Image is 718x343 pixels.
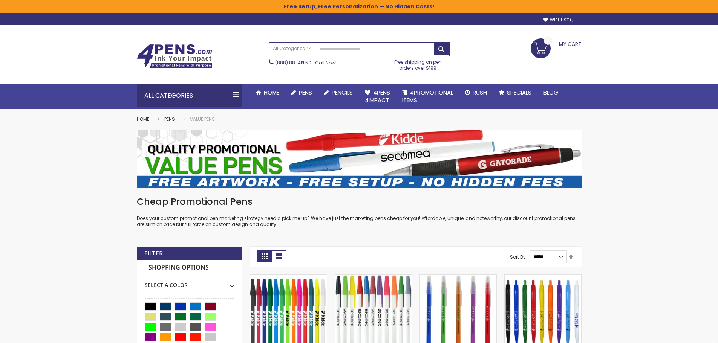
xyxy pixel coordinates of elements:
a: 4PROMOTIONALITEMS [396,84,459,109]
img: 4Pens Custom Pens and Promotional Products [137,44,212,68]
a: Belfast B Value Stick Pen [250,274,327,281]
h1: Cheap Promotional Pens [137,196,582,208]
strong: Filter [144,249,163,258]
span: Blog [543,88,558,96]
a: Home [250,84,285,101]
a: Blog [537,84,564,101]
strong: Grid [257,250,272,262]
img: Value Pens [137,130,582,188]
a: Rush [459,84,493,101]
span: Specials [507,88,531,96]
a: Home [137,116,149,122]
strong: Shopping Options [145,260,234,276]
a: Pens [164,116,175,122]
strong: Value Pens [190,116,215,122]
a: Custom Cambria Plastic Retractable Ballpoint Pen - Monochromatic Body Color [505,274,581,281]
a: Wishlist [543,17,574,23]
span: Home [264,88,279,96]
div: All Categories [137,84,242,107]
a: Pencils [318,84,359,101]
a: Belfast Value Stick Pen [335,274,412,281]
span: Pens [299,88,312,96]
div: Does your custom promotional pen marketing strategy need a pick me up? We have just the marketing... [137,196,582,228]
div: Free shipping on pen orders over $199 [386,56,450,71]
a: All Categories [269,43,314,55]
a: Belfast Translucent Value Stick Pen [420,274,496,281]
span: Pencils [332,88,353,96]
a: Pens [285,84,318,101]
span: Rush [473,88,487,96]
div: Select A Color [145,276,234,289]
span: - Call Now! [275,59,337,66]
a: Specials [493,84,537,101]
a: (888) 88-4PENS [275,59,311,66]
span: 4Pens 4impact [365,88,390,104]
label: Sort By [510,253,526,260]
a: 4Pens4impact [359,84,396,109]
span: All Categories [273,46,311,52]
span: 4PROMOTIONAL ITEMS [402,88,453,104]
